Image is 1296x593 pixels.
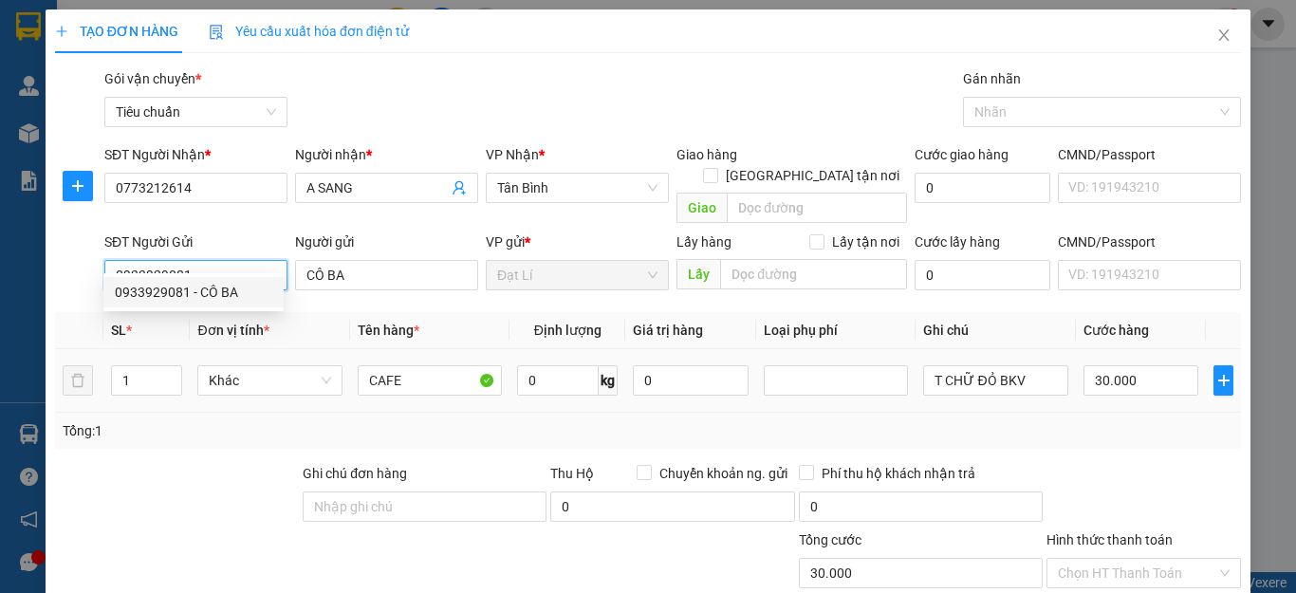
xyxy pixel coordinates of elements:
input: 0 [633,365,749,396]
button: plus [63,171,93,201]
div: SĐT Người Gửi [104,232,287,252]
span: Đạt Lí [497,261,657,289]
strong: Nhận: [38,117,250,219]
span: [GEOGRAPHIC_DATA] tận nơi [718,165,907,186]
span: TẠO ĐƠN HÀNG [55,24,178,39]
span: Gửi: [103,10,186,30]
img: icon [209,25,224,40]
span: Giao hàng [676,147,737,162]
input: Dọc đường [720,259,907,289]
span: Giao [676,193,727,223]
label: Ghi chú đơn hàng [303,466,407,481]
label: Cước lấy hàng [915,234,1000,250]
span: Đạt Lí [138,10,186,30]
span: Đơn vị tính [197,323,268,338]
input: Ghi chú đơn hàng [303,491,546,522]
input: Ghi Chú [923,365,1067,396]
div: VP gửi [486,232,669,252]
th: Ghi chú [916,312,1075,349]
button: delete [63,365,93,396]
span: Lấy [676,259,720,289]
span: kg [599,365,618,396]
label: Cước giao hàng [915,147,1009,162]
span: plus [55,25,68,38]
label: Gán nhãn [963,71,1021,86]
div: Người nhận [295,144,478,165]
span: Lấy tận nơi [824,232,907,252]
div: CMND/Passport [1058,232,1241,252]
input: VD: Bàn, Ghế [358,365,502,396]
span: Khác [209,366,330,395]
span: Thu Hộ [550,466,594,481]
span: 15:14:07 [DATE] [120,89,231,105]
input: Dọc đường [727,193,907,223]
button: plus [1213,365,1233,396]
span: A Vấn - 0933375695 [103,35,243,51]
span: Cước hàng [1083,323,1149,338]
span: VP Nhận [486,147,539,162]
input: Cước giao hàng [915,173,1050,203]
div: CMND/Passport [1058,144,1241,165]
span: Lấy hàng [676,234,731,250]
button: Close [1197,9,1250,63]
span: Tiêu chuẩn [116,98,276,126]
span: nguyenhoang.tienoanh - In: [103,72,268,105]
span: Tổng cước [799,532,861,547]
div: SĐT Người Nhận [104,144,287,165]
span: Định lượng [534,323,602,338]
span: Chuyển khoản ng. gửi [652,463,795,484]
span: Yêu cầu xuất hóa đơn điện tử [209,24,409,39]
div: Tổng: 1 [63,420,502,441]
span: Giá trị hàng [633,323,703,338]
span: close [1216,28,1231,43]
span: user-add [452,180,467,195]
span: Gói vận chuyển [104,71,201,86]
span: Phí thu hộ khách nhận trả [814,463,983,484]
span: plus [64,178,92,194]
label: Hình thức thanh toán [1046,532,1173,547]
span: Tên hàng [358,323,419,338]
span: plus [1214,373,1232,388]
th: Loại phụ phí [756,312,916,349]
span: Tân Bình [497,174,657,202]
span: SL [111,323,126,338]
div: Người gửi [295,232,478,252]
span: DL1510250012 - [103,55,268,105]
input: Cước lấy hàng [915,260,1050,290]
